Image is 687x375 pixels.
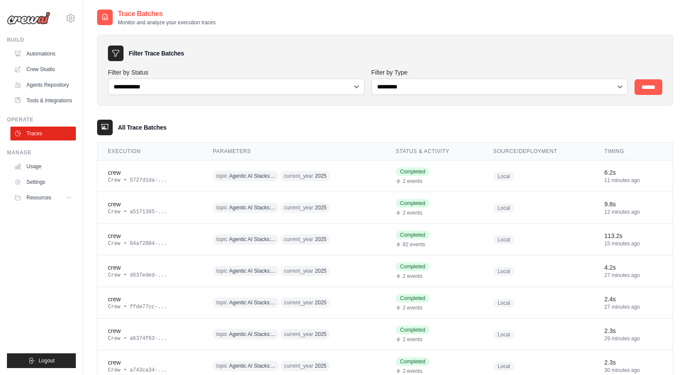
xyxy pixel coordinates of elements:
[118,19,215,26] p: Monitor and analyze your execution traces
[229,331,275,338] span: Agentic AI Stacks:...
[385,143,483,160] th: Status & Activity
[98,319,673,350] tr: View details for crew execution
[604,358,662,367] div: 2.3s
[604,168,662,177] div: 6.2s
[7,353,76,368] button: Logout
[108,263,192,272] div: crew
[493,299,514,307] span: Local
[594,143,673,160] th: Timing
[403,209,422,216] span: 2 events
[108,200,192,209] div: crew
[604,326,662,335] div: 2.3s
[396,231,430,239] span: Completed
[108,240,192,247] div: Crew • 64a72804-...
[315,236,327,243] span: 2025
[213,201,375,215] div: topic: Agentic AI Stacks: Why CrewAI is the best option., current_year: 2025
[10,62,76,76] a: Crew Studio
[10,175,76,189] a: Settings
[216,331,227,338] span: topic
[216,173,227,179] span: topic
[493,330,514,339] span: Local
[10,94,76,108] a: Tools & Integrations
[396,357,430,366] span: Completed
[493,362,514,371] span: Local
[493,204,514,212] span: Local
[403,336,422,343] span: 2 events
[315,204,327,211] span: 2025
[315,362,327,369] span: 2025
[493,267,514,276] span: Local
[108,177,192,184] div: Crew • 5727d1da-...
[284,267,313,274] span: current_year
[7,36,76,43] div: Build
[26,194,51,201] span: Resources
[604,367,662,374] div: 30 minutes ago
[108,358,192,367] div: crew
[604,295,662,303] div: 2.4s
[7,116,76,123] div: Operate
[315,299,327,306] span: 2025
[315,267,327,274] span: 2025
[403,241,425,248] span: 82 events
[396,199,430,208] span: Completed
[284,331,313,338] span: current_year
[98,192,673,224] tr: View details for crew execution
[108,68,365,77] label: Filter by Status
[98,224,673,255] tr: View details for crew execution
[604,209,662,215] div: 12 minutes ago
[604,303,662,310] div: 27 minutes ago
[216,299,227,306] span: topic
[98,255,673,287] tr: View details for crew execution
[10,160,76,173] a: Usage
[10,47,76,61] a: Automations
[108,295,192,303] div: crew
[315,173,327,179] span: 2025
[108,168,192,177] div: crew
[229,362,275,369] span: Agentic AI Stacks:...
[216,267,227,274] span: topic
[284,362,313,369] span: current_year
[604,200,662,209] div: 9.8s
[229,236,275,243] span: Agentic AI Stacks:...
[403,304,422,311] span: 2 events
[202,143,385,160] th: Parameters
[284,173,313,179] span: current_year
[403,273,422,280] span: 2 events
[229,173,275,179] span: Agentic AI Stacks:...
[315,331,327,338] span: 2025
[213,328,375,341] div: topic: Agentic AI Stacks: Why CrewAI is the best option., current_year: 2025
[604,272,662,279] div: 27 minutes ago
[98,287,673,319] tr: View details for crew execution
[39,357,55,364] span: Logout
[483,143,594,160] th: Source/Deployment
[396,167,430,176] span: Completed
[10,127,76,140] a: Traces
[118,123,166,132] h3: All Trace Batches
[216,236,227,243] span: topic
[108,326,192,335] div: crew
[108,232,192,240] div: crew
[98,160,673,192] tr: View details for crew execution
[213,296,375,310] div: topic: Agentic AI Stacks: Why CrewAI is the best option., current_year: 2025
[216,362,227,369] span: topic
[108,367,192,374] div: Crew • a743ca34-...
[7,149,76,156] div: Manage
[108,335,192,342] div: Crew • a6374f63-...
[229,204,275,211] span: Agentic AI Stacks:...
[118,9,215,19] h2: Trace Batches
[604,263,662,272] div: 4.2s
[98,143,202,160] th: Execution
[229,267,275,274] span: Agentic AI Stacks:...
[129,49,184,58] h3: Filter Trace Batches
[403,178,422,185] span: 2 events
[284,236,313,243] span: current_year
[493,172,514,181] span: Local
[216,204,227,211] span: topic
[604,335,662,342] div: 29 minutes ago
[403,368,422,375] span: 2 events
[493,235,514,244] span: Local
[284,299,313,306] span: current_year
[396,294,430,303] span: Completed
[108,272,192,279] div: Crew • d637eded-...
[284,204,313,211] span: current_year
